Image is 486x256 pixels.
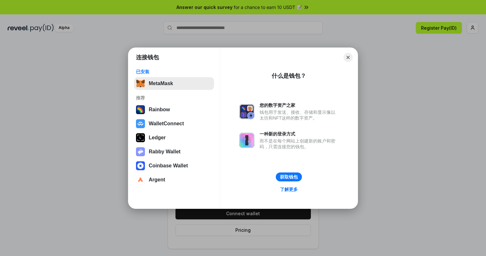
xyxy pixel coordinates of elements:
div: 已安装 [136,69,212,75]
img: svg+xml,%3Csvg%20fill%3D%22none%22%20height%3D%2233%22%20viewBox%3D%220%200%2035%2033%22%20width%... [136,79,145,88]
button: Ledger [134,131,214,144]
div: Rainbow [149,107,170,113]
button: Argent [134,173,214,186]
div: WalletConnect [149,121,184,127]
button: WalletConnect [134,117,214,130]
button: Rainbow [134,103,214,116]
div: 而不是在每个网站上创建新的账户和密码，只需连接您的钱包。 [260,138,339,150]
img: svg+xml,%3Csvg%20width%3D%2228%22%20height%3D%2228%22%20viewBox%3D%220%200%2028%2028%22%20fill%3D... [136,161,145,170]
div: Coinbase Wallet [149,163,188,169]
img: svg+xml,%3Csvg%20width%3D%22120%22%20height%3D%22120%22%20viewBox%3D%220%200%20120%20120%22%20fil... [136,105,145,114]
div: 什么是钱包？ [272,72,306,80]
a: 了解更多 [276,185,302,194]
button: Rabby Wallet [134,145,214,158]
div: Argent [149,177,165,183]
img: svg+xml,%3Csvg%20xmlns%3D%22http%3A%2F%2Fwww.w3.org%2F2000%2Fsvg%22%20fill%3D%22none%22%20viewBox... [136,147,145,156]
h1: 连接钱包 [136,54,159,61]
button: 获取钱包 [276,172,302,181]
div: 了解更多 [280,187,298,192]
img: svg+xml,%3Csvg%20width%3D%2228%22%20height%3D%2228%22%20viewBox%3D%220%200%2028%2028%22%20fill%3D... [136,175,145,184]
div: MetaMask [149,81,173,86]
img: svg+xml,%3Csvg%20width%3D%2228%22%20height%3D%2228%22%20viewBox%3D%220%200%2028%2028%22%20fill%3D... [136,119,145,128]
button: Coinbase Wallet [134,159,214,172]
img: svg+xml,%3Csvg%20xmlns%3D%22http%3A%2F%2Fwww.w3.org%2F2000%2Fsvg%22%20width%3D%2228%22%20height%3... [136,133,145,142]
div: 一种新的登录方式 [260,131,339,137]
div: 获取钱包 [280,174,298,180]
img: svg+xml,%3Csvg%20xmlns%3D%22http%3A%2F%2Fwww.w3.org%2F2000%2Fsvg%22%20fill%3D%22none%22%20viewBox... [239,104,254,119]
div: 推荐 [136,95,212,101]
button: Close [344,53,353,62]
button: MetaMask [134,77,214,90]
img: svg+xml,%3Csvg%20xmlns%3D%22http%3A%2F%2Fwww.w3.org%2F2000%2Fsvg%22%20fill%3D%22none%22%20viewBox... [239,133,254,148]
div: Ledger [149,135,166,141]
div: 钱包用于发送、接收、存储和显示像以太坊和NFT这样的数字资产。 [260,109,339,121]
div: Rabby Wallet [149,149,181,155]
div: 您的数字资产之家 [260,102,339,108]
